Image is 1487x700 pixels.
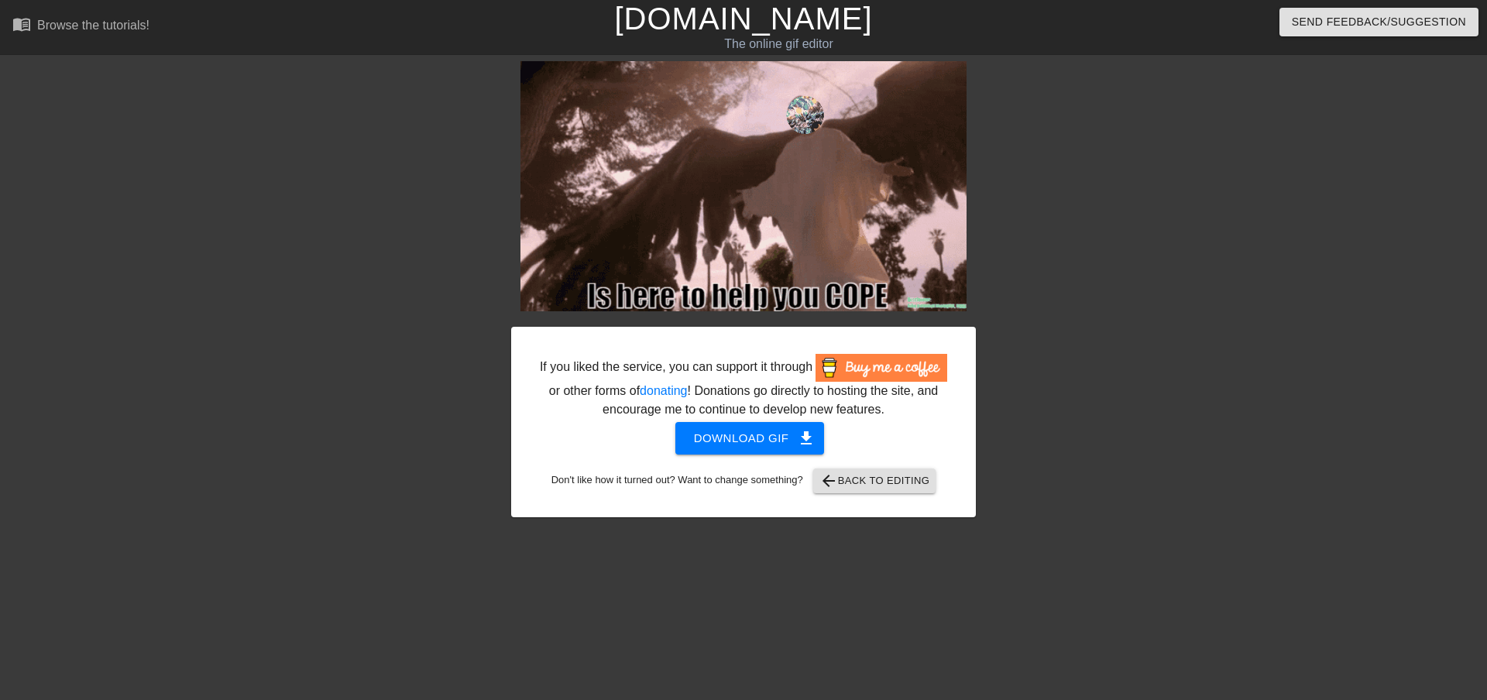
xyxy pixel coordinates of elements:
[813,468,936,493] button: Back to Editing
[797,429,816,448] span: get_app
[538,354,949,419] div: If you liked the service, you can support it through or other forms of ! Donations go directly to...
[12,15,31,33] span: menu_book
[663,431,825,444] a: Download gif
[535,468,952,493] div: Don't like how it turned out? Want to change something?
[640,384,687,397] a: donating
[1279,8,1478,36] button: Send Feedback/Suggestion
[694,428,806,448] span: Download gif
[503,35,1054,53] div: The online gif editor
[37,19,149,32] div: Browse the tutorials!
[816,354,947,382] img: Buy Me A Coffee
[12,15,149,39] a: Browse the tutorials!
[675,422,825,455] button: Download gif
[614,2,872,36] a: [DOMAIN_NAME]
[819,472,838,490] span: arrow_back
[520,61,967,311] img: 2BPl8mlV.gif
[819,472,930,490] span: Back to Editing
[1292,12,1466,32] span: Send Feedback/Suggestion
